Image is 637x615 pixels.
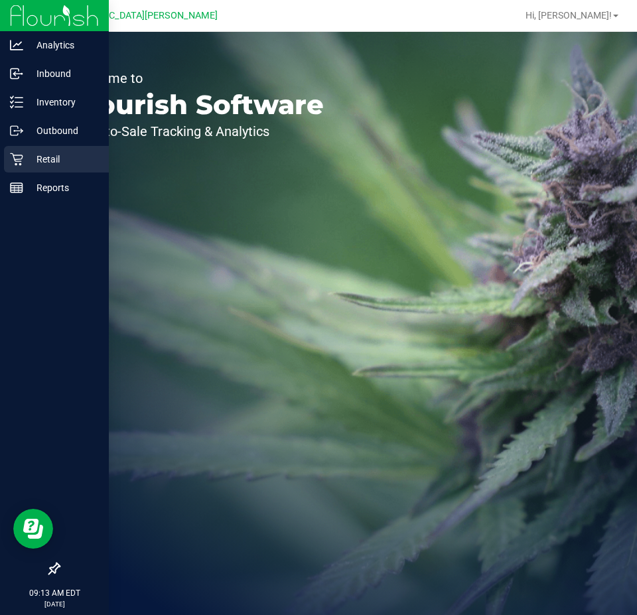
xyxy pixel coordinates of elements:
[526,10,612,21] span: Hi, [PERSON_NAME]!
[72,72,324,85] p: Welcome to
[10,181,23,194] inline-svg: Reports
[6,599,103,609] p: [DATE]
[23,66,103,82] p: Inbound
[10,96,23,109] inline-svg: Inventory
[72,125,324,138] p: Seed-to-Sale Tracking & Analytics
[23,151,103,167] p: Retail
[23,94,103,110] p: Inventory
[23,37,103,53] p: Analytics
[6,587,103,599] p: 09:13 AM EDT
[23,123,103,139] p: Outbound
[23,180,103,196] p: Reports
[10,153,23,166] inline-svg: Retail
[54,10,218,21] span: [GEOGRAPHIC_DATA][PERSON_NAME]
[10,38,23,52] inline-svg: Analytics
[72,92,324,118] p: Flourish Software
[10,67,23,80] inline-svg: Inbound
[13,509,53,549] iframe: Resource center
[10,124,23,137] inline-svg: Outbound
